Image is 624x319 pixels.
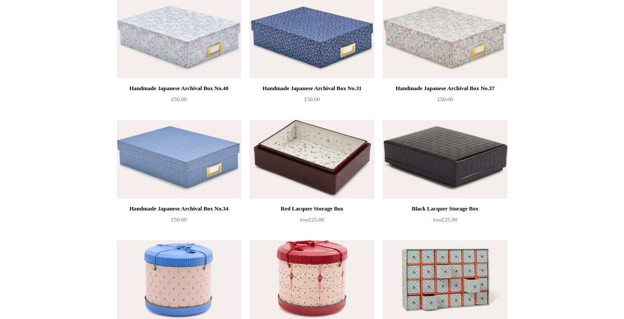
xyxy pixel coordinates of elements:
[383,120,507,199] a: Black Lacquer Storage Box Black Lacquer Storage Box
[117,240,241,319] a: Choosing Keeping Round Gift Box, Pink and Blue Choosing Keeping Round Gift Box, Pink and Blue
[117,83,241,119] a: Handmade Japanese Archival Box No.40 £50.00
[171,96,187,102] span: £50.00
[300,216,324,223] span: £25.00
[250,203,374,239] a: Red Lacquer Storage Box from£25.00
[119,83,239,94] div: Handmade Japanese Archival Box No.40
[117,240,241,319] img: Choosing Keeping Round Gift Box, Pink and Blue
[252,203,372,214] div: Red Lacquer Storage Box
[171,216,187,223] span: £50.00
[383,83,507,119] a: Handmade Japanese Archival Box No.37 £50.00
[250,240,374,319] img: Choosing Keeping Round Gift Box, Pink and Red
[383,240,507,319] img: Decorative 'Desk Tidy' Drawer Set, Blue & Orange Floral
[119,203,239,214] div: Handmade Japanese Archival Box No.34
[385,83,505,94] div: Handmade Japanese Archival Box No.37
[117,203,241,239] a: Handmade Japanese Archival Box No.34 £50.00
[300,217,309,222] span: from
[252,83,372,94] div: Handmade Japanese Archival Box No.31
[383,240,507,319] a: Decorative 'Desk Tidy' Drawer Set, Blue & Orange Floral Decorative 'Desk Tidy' Drawer Set, Blue &...
[383,120,507,199] img: Black Lacquer Storage Box
[250,83,374,119] a: Handmade Japanese Archival Box No.31 £50.00
[385,203,505,214] div: Black Lacquer Storage Box
[433,217,442,222] span: from
[250,240,374,319] a: Choosing Keeping Round Gift Box, Pink and Red Choosing Keeping Round Gift Box, Pink and Red
[117,120,241,199] img: Handmade Japanese Archival Box No.34
[250,120,374,199] a: Red Lacquer Storage Box Red Lacquer Storage Box
[383,203,507,239] a: Black Lacquer Storage Box from£25.00
[250,120,374,199] img: Red Lacquer Storage Box
[117,120,241,199] a: Handmade Japanese Archival Box No.34 Handmade Japanese Archival Box No.34
[437,96,453,102] span: £50.00
[304,96,320,102] span: £50.00
[433,216,458,223] span: £25.00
